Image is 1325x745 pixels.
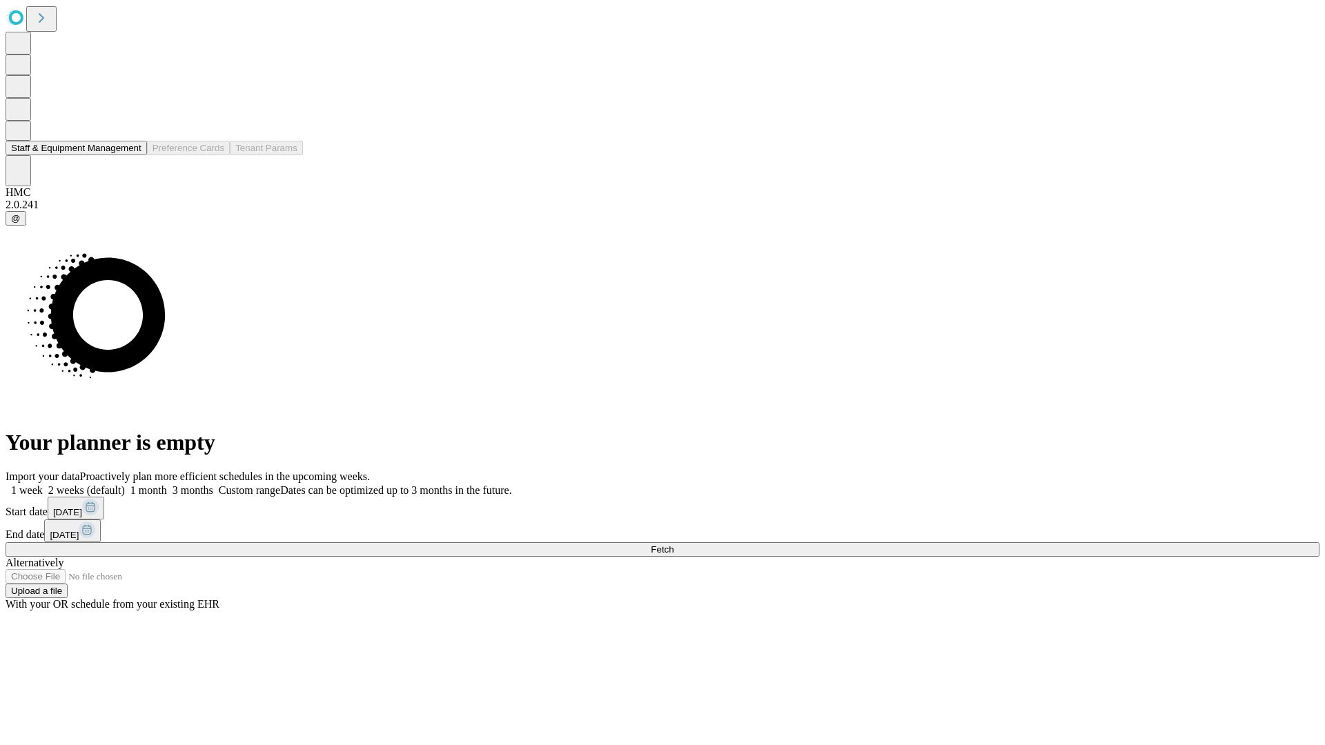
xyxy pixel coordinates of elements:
div: 2.0.241 [6,199,1319,211]
span: Custom range [219,484,280,496]
button: Preference Cards [147,141,230,155]
div: Start date [6,497,1319,519]
div: End date [6,519,1319,542]
button: Tenant Params [230,141,303,155]
button: @ [6,211,26,226]
h1: Your planner is empty [6,430,1319,455]
button: [DATE] [44,519,101,542]
span: 1 month [130,484,167,496]
button: Fetch [6,542,1319,557]
span: [DATE] [53,507,82,517]
button: Staff & Equipment Management [6,141,147,155]
span: Alternatively [6,557,63,568]
span: Fetch [651,544,674,555]
span: Import your data [6,470,80,482]
span: Proactively plan more efficient schedules in the upcoming weeks. [80,470,370,482]
span: 2 weeks (default) [48,484,125,496]
span: 1 week [11,484,43,496]
span: Dates can be optimized up to 3 months in the future. [280,484,511,496]
span: With your OR schedule from your existing EHR [6,598,219,610]
div: HMC [6,186,1319,199]
span: 3 months [173,484,213,496]
button: [DATE] [48,497,104,519]
span: @ [11,213,21,223]
button: Upload a file [6,584,68,598]
span: [DATE] [50,530,79,540]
